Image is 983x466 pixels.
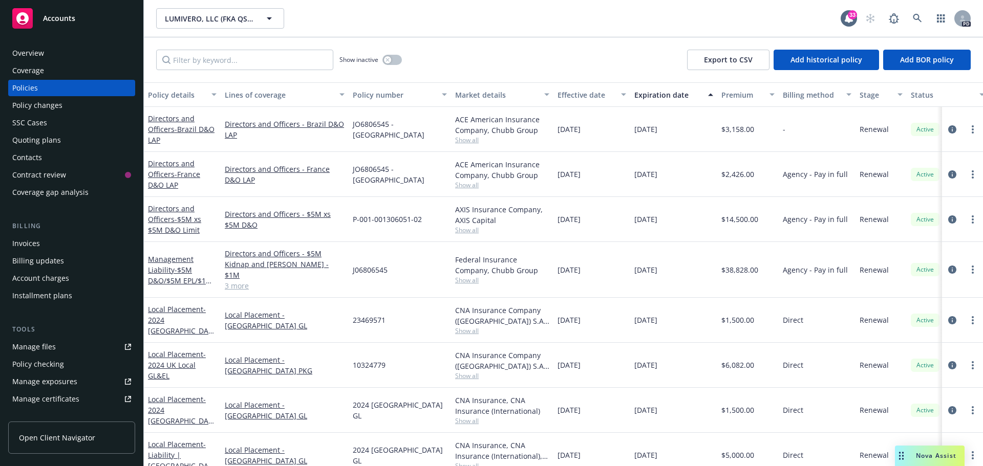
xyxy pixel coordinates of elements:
[8,184,135,201] a: Coverage gap analysis
[915,170,935,179] span: Active
[225,248,345,259] a: Directors and Officers - $5M
[12,115,47,131] div: SSC Cases
[455,254,549,276] div: Federal Insurance Company, Chubb Group
[967,123,979,136] a: more
[860,8,881,29] a: Start snowing
[884,8,904,29] a: Report a Bug
[860,169,889,180] span: Renewal
[860,405,889,415] span: Renewal
[8,287,135,304] a: Installment plans
[225,445,345,466] a: Local Placement - [GEOGRAPHIC_DATA] GL
[790,55,862,64] span: Add historical policy
[156,8,284,29] button: LUMIVERO, LLC (FKA QSR INTERNATIONAL, LLC)
[558,264,581,275] span: [DATE]
[8,132,135,148] a: Quoting plans
[946,359,958,371] a: circleInformation
[721,169,754,180] span: $2,426.00
[634,360,657,370] span: [DATE]
[455,350,549,371] div: CNA Insurance Company ([GEOGRAPHIC_DATA]) S.A., CNA Insurance, CNA Insurance (International), Tow...
[634,264,657,275] span: [DATE]
[353,400,447,421] span: 2024 [GEOGRAPHIC_DATA] GL
[630,82,717,107] button: Expiration date
[783,214,848,225] span: Agency - Pay in full
[12,132,61,148] div: Quoting plans
[455,440,549,461] div: CNA Insurance, CNA Insurance (International), Elkington [PERSON_NAME] [PERSON_NAME] Insurance Bro...
[783,90,840,100] div: Billing method
[148,214,201,235] span: - $5M xs $5M D&O Limit
[221,82,349,107] button: Lines of coverage
[8,4,135,33] a: Accounts
[12,235,40,252] div: Invoices
[558,315,581,325] span: [DATE]
[721,450,754,460] span: $5,000.00
[915,265,935,274] span: Active
[704,55,753,64] span: Export to CSV
[148,265,216,307] span: - $5M D&O/$5M EPL/$1M FID/$1M Crime/$1M K&R
[721,405,754,415] span: $1,500.00
[634,124,657,135] span: [DATE]
[148,254,216,307] a: Management Liability
[634,90,702,100] div: Expiration date
[967,314,979,326] a: more
[353,90,436,100] div: Policy number
[900,55,954,64] span: Add BOR policy
[12,167,66,183] div: Contract review
[783,360,803,370] span: Direct
[8,356,135,372] a: Policy checking
[916,451,956,460] span: Nova Assist
[634,214,657,225] span: [DATE]
[455,159,549,181] div: ACE American Insurance Company, Chubb Group
[967,168,979,181] a: more
[8,115,135,131] a: SSC Cases
[946,404,958,416] a: circleInformation
[8,149,135,166] a: Contacts
[558,124,581,135] span: [DATE]
[8,97,135,114] a: Policy changes
[895,446,965,466] button: Nova Assist
[687,50,770,70] button: Export to CSV
[8,391,135,407] a: Manage certificates
[19,432,95,443] span: Open Client Navigator
[911,90,973,100] div: Status
[455,305,549,326] div: CNA Insurance Company ([GEOGRAPHIC_DATA]) S.A., CNA Insurance, CNA Insurance (International), VZ ...
[148,204,201,235] a: Directors and Officers
[634,315,657,325] span: [DATE]
[144,82,221,107] button: Policy details
[148,114,215,145] a: Directors and Officers
[967,449,979,461] a: more
[148,349,206,381] span: - 2024 UK Local GL&EL
[946,123,958,136] a: circleInformation
[148,394,212,436] a: Local Placement
[43,14,75,23] span: Accounts
[349,82,451,107] button: Policy number
[225,280,345,291] a: 3 more
[8,221,135,231] div: Billing
[967,359,979,371] a: more
[12,408,60,425] div: Manage BORs
[8,45,135,61] a: Overview
[8,324,135,335] div: Tools
[8,80,135,96] a: Policies
[148,124,215,145] span: - Brazil D&O LAP
[12,391,79,407] div: Manage certificates
[558,90,615,100] div: Effective date
[860,450,889,460] span: Renewal
[455,326,549,335] span: Show all
[339,55,378,64] span: Show inactive
[8,62,135,79] a: Coverage
[455,416,549,425] span: Show all
[455,136,549,144] span: Show all
[946,168,958,181] a: circleInformation
[856,82,907,107] button: Stage
[946,213,958,226] a: circleInformation
[848,10,857,19] div: 33
[12,80,38,96] div: Policies
[8,373,135,390] span: Manage exposures
[967,404,979,416] a: more
[774,50,879,70] button: Add historical policy
[779,82,856,107] button: Billing method
[12,149,42,166] div: Contacts
[721,90,763,100] div: Premium
[634,169,657,180] span: [DATE]
[353,360,386,370] span: 10324779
